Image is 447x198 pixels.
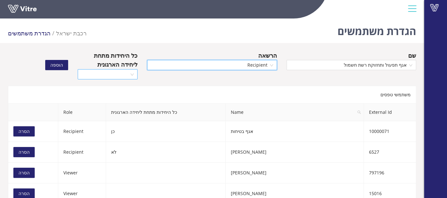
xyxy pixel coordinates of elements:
[18,149,30,156] span: הסרה
[258,51,277,60] div: הרשאה
[226,104,364,121] span: Name
[8,29,56,38] li: הגדרת משתמשים
[355,104,364,121] span: search
[226,142,364,163] td: [PERSON_NAME]
[364,104,416,121] th: External Id
[18,190,30,197] span: הסרה
[369,170,384,176] span: 797196
[13,147,35,157] button: הסרה
[56,29,87,37] span: 335
[13,126,35,136] button: הסרה
[369,190,382,196] span: 15016
[106,121,226,142] td: כן
[226,121,364,142] td: אגף בטיחות
[106,142,226,163] td: לא
[78,51,138,69] div: כל היחידות מתחת ליחידה הארגונית
[226,163,364,183] td: [PERSON_NAME]
[18,128,30,135] span: הסרה
[337,16,416,43] h1: הגדרת משתמשים
[63,149,83,155] span: Recipient
[63,128,83,134] span: Recipient
[13,168,35,178] button: הסרה
[369,149,379,155] span: 6527
[408,51,416,60] div: שם
[63,190,78,196] span: Viewer
[369,128,389,134] span: 10000071
[106,104,226,121] th: כל היחידות מתחת ליחידה הארגונית
[50,62,63,69] span: הוספה
[151,60,273,70] span: Recipient
[8,86,416,103] div: משתמשי טפסים
[58,104,106,121] th: Role
[290,60,412,70] span: אגף תפעול ותחזוקת רשת חשמול
[18,169,30,176] span: הסרה
[45,60,68,70] button: הוספה
[357,110,361,114] span: search
[63,170,78,176] span: Viewer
